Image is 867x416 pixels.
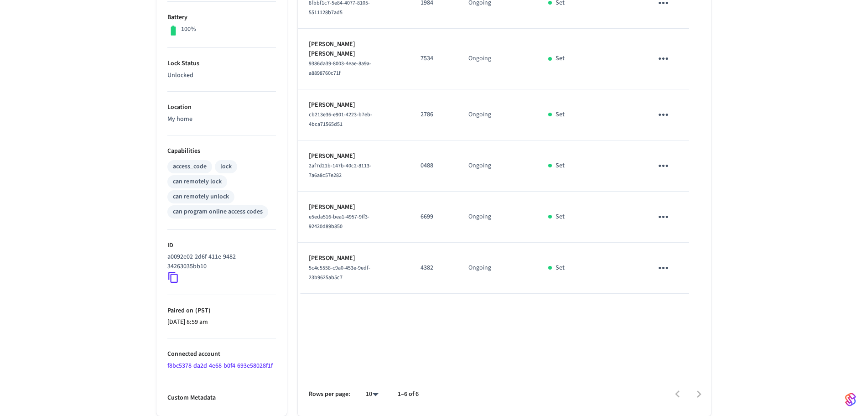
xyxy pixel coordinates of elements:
td: Ongoing [457,29,537,89]
span: 5c4c5558-c9a0-453e-9edf-23b9625ab5c7 [309,264,370,281]
p: 1–6 of 6 [398,390,419,399]
p: 6699 [421,212,446,222]
p: Paired on [167,306,276,316]
p: Battery [167,13,276,22]
div: can remotely lock [173,177,222,187]
p: 0488 [421,161,446,171]
p: [PERSON_NAME] [PERSON_NAME] [309,40,399,59]
p: 7534 [421,54,446,63]
td: Ongoing [457,89,537,140]
p: a0092e02-2d6f-411e-9482-34263035bb10 [167,252,272,271]
div: access_code [173,162,207,172]
p: Connected account [167,349,276,359]
p: ID [167,241,276,250]
div: lock [220,162,232,172]
p: [PERSON_NAME] [309,203,399,212]
p: Location [167,103,276,112]
p: Lock Status [167,59,276,68]
p: My home [167,114,276,124]
p: [DATE] 8:59 am [167,317,276,327]
p: Set [556,110,565,120]
p: Set [556,54,565,63]
p: Set [556,263,565,273]
span: 9386da39-8003-4eae-8a9a-a8898760c71f [309,60,371,77]
span: ( PST ) [193,306,211,315]
div: 10 [361,388,383,401]
p: Set [556,161,565,171]
span: e5eda516-bea1-4957-9ff3-92420d89b850 [309,213,369,230]
p: Rows per page: [309,390,350,399]
p: [PERSON_NAME] [309,100,399,110]
p: Unlocked [167,71,276,80]
span: 2af7d21b-147b-40c2-8113-7a6a8c57e282 [309,162,371,179]
td: Ongoing [457,243,537,294]
a: f8bc5378-da2d-4e68-b0f4-693e58028f1f [167,361,273,370]
td: Ongoing [457,192,537,243]
p: Set [556,212,565,222]
p: [PERSON_NAME] [309,254,399,263]
div: can remotely unlock [173,192,229,202]
p: Capabilities [167,146,276,156]
p: 4382 [421,263,446,273]
p: 2786 [421,110,446,120]
p: [PERSON_NAME] [309,151,399,161]
p: 100% [181,25,196,34]
img: SeamLogoGradient.69752ec5.svg [845,392,856,407]
td: Ongoing [457,140,537,192]
div: can program online access codes [173,207,263,217]
span: cb213e36-e901-4223-b7eb-4bca71565d51 [309,111,372,128]
p: Custom Metadata [167,393,276,403]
